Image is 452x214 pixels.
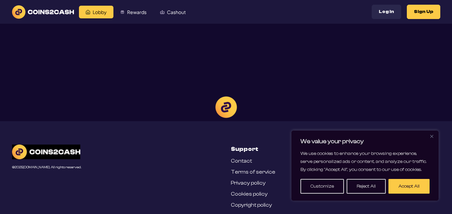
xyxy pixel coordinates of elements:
button: Accept All [388,179,430,194]
div: We value your privacy [291,131,439,201]
button: Reject All [347,179,386,194]
button: Close [428,132,436,140]
p: We use cookies to enhance your browsing experience, serve personalized ads or content, and analyz... [300,150,430,174]
img: Close [430,135,433,138]
p: We value your privacy [300,138,430,146]
img: Loading... [213,94,239,120]
button: Customize [300,179,344,194]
